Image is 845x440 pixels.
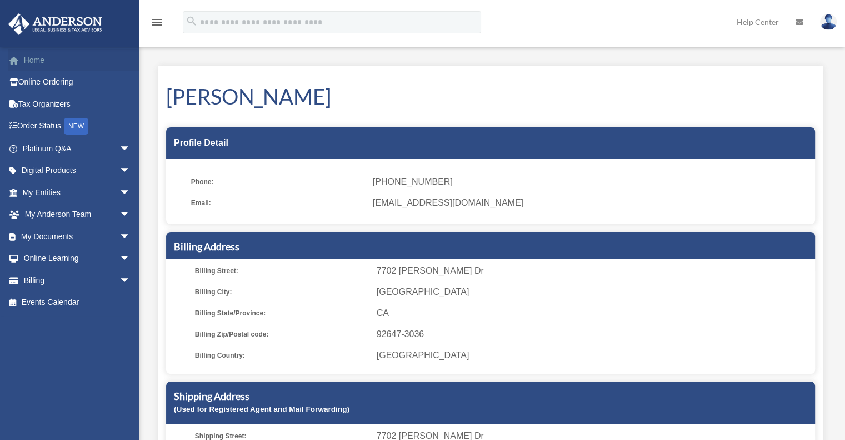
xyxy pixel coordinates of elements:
[377,284,811,300] span: [GEOGRAPHIC_DATA]
[8,291,147,314] a: Events Calendar
[150,16,163,29] i: menu
[377,305,811,321] span: CA
[150,19,163,29] a: menu
[8,181,147,204] a: My Entitiesarrow_drop_down
[8,93,147,115] a: Tax Organizers
[64,118,88,135] div: NEW
[191,174,365,190] span: Phone:
[186,15,198,27] i: search
[119,137,142,160] span: arrow_drop_down
[119,204,142,226] span: arrow_drop_down
[820,14,837,30] img: User Pic
[166,82,815,111] h1: [PERSON_NAME]
[191,195,365,211] span: Email:
[174,405,349,413] small: (Used for Registered Agent and Mail Forwarding)
[174,240,807,254] h5: Billing Address
[8,225,147,248] a: My Documentsarrow_drop_down
[8,160,147,182] a: Digital Productsarrow_drop_down
[195,284,369,300] span: Billing City:
[119,269,142,292] span: arrow_drop_down
[8,49,147,71] a: Home
[174,389,807,403] h5: Shipping Address
[8,115,147,138] a: Order StatusNEW
[377,263,811,279] span: 7702 [PERSON_NAME] Dr
[8,71,147,93] a: Online Ordering
[166,127,815,159] div: Profile Detail
[119,181,142,204] span: arrow_drop_down
[377,327,811,342] span: 92647-3036
[8,269,147,291] a: Billingarrow_drop_down
[195,348,369,363] span: Billing Country:
[373,174,807,190] span: [PHONE_NUMBER]
[119,225,142,248] span: arrow_drop_down
[119,248,142,270] span: arrow_drop_down
[195,263,369,279] span: Billing Street:
[195,305,369,321] span: Billing State/Province:
[195,327,369,342] span: Billing Zip/Postal code:
[8,248,147,270] a: Online Learningarrow_drop_down
[119,160,142,182] span: arrow_drop_down
[8,204,147,226] a: My Anderson Teamarrow_drop_down
[377,348,811,363] span: [GEOGRAPHIC_DATA]
[8,137,147,160] a: Platinum Q&Aarrow_drop_down
[5,13,106,35] img: Anderson Advisors Platinum Portal
[373,195,807,211] span: [EMAIL_ADDRESS][DOMAIN_NAME]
